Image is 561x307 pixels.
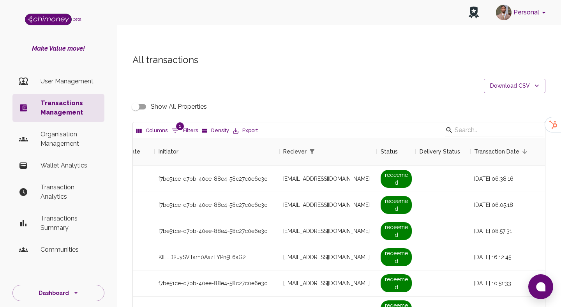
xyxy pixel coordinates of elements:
div: Initiator [155,138,279,166]
div: NA [116,192,155,218]
div: NA [116,244,155,270]
div: KILLD2uySVTarn0AszTYPn5L6aG2 [159,253,246,261]
div: f7be51ce-d7bb-40ee-88e4-58c27c0e6e3c [159,201,267,209]
span: 1 [176,122,184,130]
p: Transactions Summary [41,214,98,233]
span: redeemed [381,222,412,240]
div: Search [445,124,543,138]
div: Transaction Date [474,138,519,166]
img: avatar [496,5,512,20]
button: Sort [519,146,530,157]
p: User Management [41,77,98,86]
div: Delivery Status [420,138,460,166]
p: Wallet Analytics [41,161,98,170]
span: beta [72,17,81,21]
span: [EMAIL_ADDRESS][DOMAIN_NAME] [283,279,370,287]
input: Search… [455,124,532,136]
span: [EMAIL_ADDRESS][DOMAIN_NAME] [283,253,370,261]
div: Initiator [159,138,178,166]
button: Sort [318,146,328,157]
button: Download CSV [484,79,545,93]
button: account of current user [493,2,552,23]
div: f7be51ce-d7bb-40ee-88e4-58c27c0e6e3c [159,227,267,235]
div: NA [116,166,155,192]
span: [EMAIL_ADDRESS][DOMAIN_NAME] [283,175,370,183]
button: Dashboard [12,285,104,302]
button: Select columns [134,125,169,137]
span: Show All Properties [151,102,207,111]
h5: All transactions [132,54,545,66]
button: Show filters [169,125,200,137]
p: Communities [41,245,98,254]
div: NA [116,270,155,296]
div: Status [381,138,398,166]
p: Transaction Analytics [41,183,98,201]
img: Logo [25,14,72,25]
span: [EMAIL_ADDRESS][DOMAIN_NAME] [283,201,370,209]
div: f7be51ce-d7bb-40ee-88e4-58c27c0e6e3c [159,279,267,287]
button: Open chat window [528,274,553,299]
div: Status [377,138,416,166]
span: redeemed [381,248,412,266]
div: FX Rate [116,138,155,166]
button: Show filters [307,146,318,157]
span: [EMAIL_ADDRESS][DOMAIN_NAME] [283,227,370,235]
span: redeemed [381,170,412,188]
button: Export [231,125,260,137]
button: Density [200,125,231,137]
p: Transactions Management [41,99,98,117]
div: NA [116,218,155,244]
div: 1 active filter [307,146,318,157]
div: Delivery Status [416,138,470,166]
p: Organisation Management [41,130,98,148]
div: f7be51ce-d7bb-40ee-88e4-58c27c0e6e3c [159,175,267,183]
span: redeemed [381,274,412,292]
div: Reciever [283,138,307,166]
div: Reciever [279,138,377,166]
span: redeemed [381,196,412,214]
